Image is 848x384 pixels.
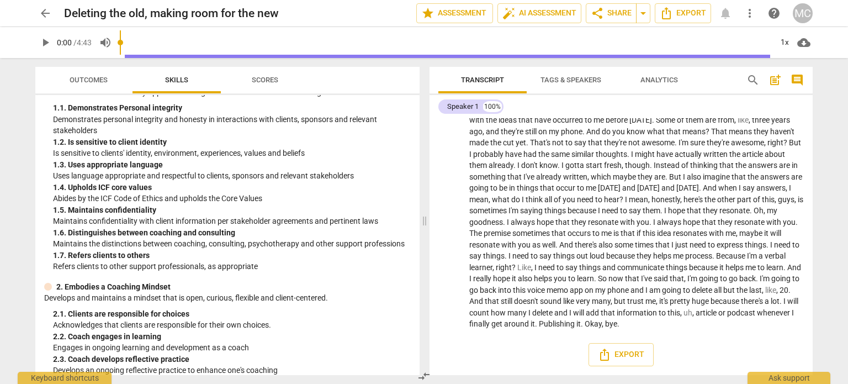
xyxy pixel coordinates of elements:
[53,227,411,239] div: 1. 6. Distinguishes between coaching and consulting
[764,3,784,23] a: Help
[629,206,643,215] span: say
[18,372,112,384] div: Keyboard shortcuts
[53,215,411,227] p: Maintains confidentiality with client information per stakeholder agreements and pertinent laws
[602,206,620,215] span: need
[655,3,711,23] button: Export
[668,206,687,215] span: hope
[699,183,703,192] span: .
[675,138,679,147] span: .
[653,218,657,227] span: I
[743,7,756,20] span: more_vert
[680,195,683,204] span: ,
[508,206,520,215] span: I'm
[96,33,115,52] button: Volume
[752,115,771,124] span: three
[627,150,631,159] span: .
[35,33,55,52] button: Play
[598,240,614,249] span: also
[775,195,778,204] span: ,
[660,7,706,20] span: Export
[421,7,488,20] span: Assessment
[563,172,587,181] span: written
[486,115,499,124] span: the
[53,102,411,114] div: 1. 1. Demonstrates Personal integrity
[469,138,490,147] span: made
[591,7,632,20] span: Share
[588,138,604,147] span: that
[789,138,801,147] span: But
[53,193,411,204] p: Abides by the ICF Code of Ethics and upholds the Core Values
[551,150,571,159] span: same
[656,150,675,159] span: have
[484,229,512,238] span: premise
[489,161,513,170] span: already
[683,195,704,204] span: here's
[591,172,613,181] span: which
[492,195,511,204] span: what
[568,206,598,215] span: because
[501,240,518,249] span: with
[719,161,735,170] span: that
[786,183,789,192] span: ,
[625,161,650,170] span: though
[555,240,559,249] span: .
[796,218,798,227] span: .
[606,115,629,124] span: before
[534,115,553,124] span: have
[517,183,540,192] span: things
[574,138,588,147] span: say
[53,136,411,148] div: 1. 2. Is sensitive to client identity
[770,229,781,238] span: will
[703,206,719,215] span: they
[791,73,804,87] span: comment
[738,115,749,124] span: Filler word
[598,206,602,215] span: I
[764,229,770,238] span: it
[490,183,499,192] span: to
[595,195,604,204] span: to
[705,115,718,124] span: are
[619,195,625,204] span: ?
[497,3,581,23] button: AI Assessment
[654,161,681,170] span: Instead
[734,218,766,227] span: resonate
[589,343,654,366] button: Export
[748,161,779,170] span: answers
[469,115,486,124] span: with
[737,195,753,204] span: part
[636,3,650,23] button: Sharing summary
[709,229,725,238] span: with
[537,218,555,227] span: hope
[592,229,601,238] span: to
[586,183,598,192] span: me
[53,204,411,216] div: 1. 5. Maintains confidentiality
[540,76,601,84] span: Tags & Speakers
[718,115,734,124] span: from
[743,183,756,192] span: say
[53,114,411,136] p: Demonstrates personal integrity and honesty in interactions with clients, sponsors and relevant s...
[767,138,783,147] span: right
[748,172,760,181] span: the
[525,127,538,136] span: still
[771,115,790,124] span: years
[469,172,507,181] span: something
[73,38,92,47] span: / 4:43
[739,183,743,192] span: I
[669,172,683,181] span: But
[789,183,791,192] span: I
[622,183,637,192] span: and
[703,150,729,159] span: written
[718,183,739,192] span: when
[788,71,806,89] button: Show/Hide comments
[469,183,490,192] span: going
[703,183,718,192] span: And
[746,73,760,87] span: search
[469,218,503,227] span: goodness
[532,240,542,249] span: as
[593,115,606,124] span: me
[704,195,717,204] span: the
[469,206,508,215] span: sometimes
[742,150,765,159] span: article
[461,76,504,84] span: Transcript
[523,150,538,159] span: had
